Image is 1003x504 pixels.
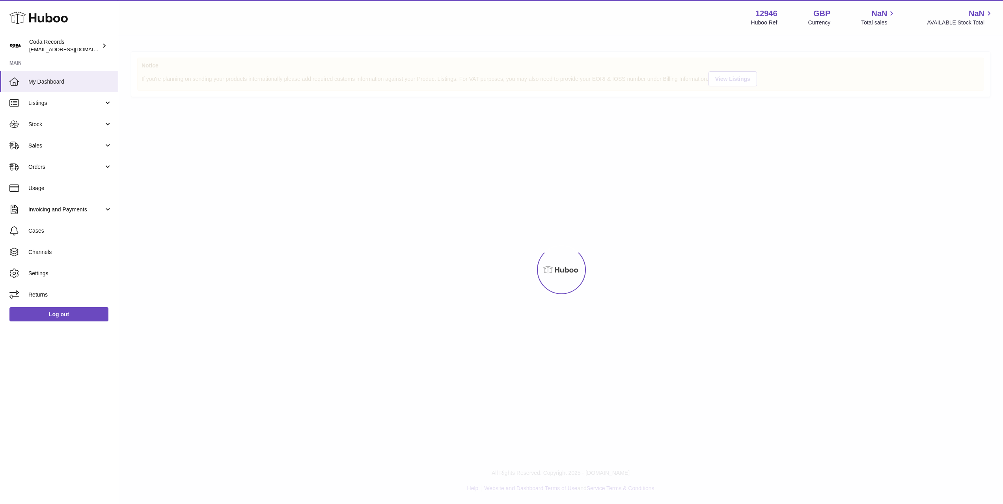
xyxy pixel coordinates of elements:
span: Settings [28,270,112,277]
span: Stock [28,121,104,128]
img: haz@pcatmedia.com [9,40,21,52]
span: AVAILABLE Stock Total [927,19,994,26]
span: Usage [28,185,112,192]
a: NaN AVAILABLE Stock Total [927,8,994,26]
span: NaN [969,8,984,19]
a: Log out [9,307,108,321]
a: NaN Total sales [861,8,896,26]
span: NaN [871,8,887,19]
span: Channels [28,248,112,256]
div: Coda Records [29,38,100,53]
span: Invoicing and Payments [28,206,104,213]
span: [EMAIL_ADDRESS][DOMAIN_NAME] [29,46,116,52]
span: Returns [28,291,112,299]
span: My Dashboard [28,78,112,86]
span: Total sales [861,19,896,26]
div: Huboo Ref [751,19,777,26]
span: Cases [28,227,112,235]
span: Orders [28,163,104,171]
span: Sales [28,142,104,149]
strong: GBP [813,8,830,19]
div: Currency [808,19,831,26]
span: Listings [28,99,104,107]
strong: 12946 [755,8,777,19]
